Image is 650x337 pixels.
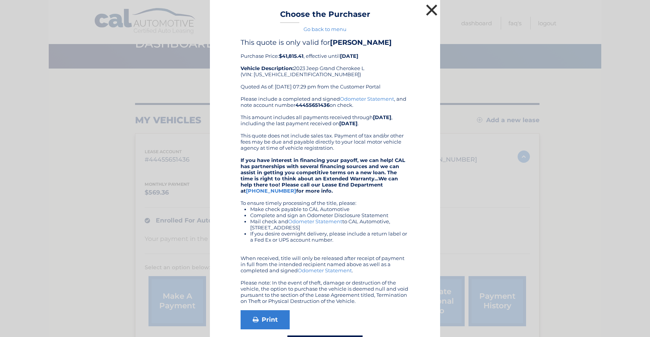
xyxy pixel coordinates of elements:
[288,218,342,224] a: Odometer Statement
[279,53,304,59] b: $41,815.41
[295,102,330,108] b: 44455651436
[424,2,439,18] button: ×
[340,53,358,59] b: [DATE]
[241,157,405,194] strong: If you have interest in financing your payoff, we can help! CAL has partnerships with several fin...
[241,38,409,47] h4: This quote is only valid for
[298,267,352,273] a: Odometer Statement
[241,65,294,71] strong: Vehicle Description:
[373,114,391,120] b: [DATE]
[304,26,346,32] a: Go back to menu
[330,38,392,47] b: [PERSON_NAME]
[250,206,409,212] li: Make check payable to CAL Automotive
[250,212,409,218] li: Complete and sign an Odometer Disclosure Statement
[280,10,370,23] h3: Choose the Purchaser
[246,188,296,194] a: [PHONE_NUMBER]
[340,96,394,102] a: Odometer Statement
[241,38,409,96] div: Purchase Price: , effective until 2023 Jeep Grand Cherokee L (VIN: [US_VEHICLE_IDENTIFICATION_NUM...
[241,96,409,304] div: Please include a completed and signed , and note account number on check. This amount includes al...
[250,231,409,243] li: If you desire overnight delivery, please include a return label or a Fed Ex or UPS account number.
[339,120,358,126] b: [DATE]
[241,310,290,329] a: Print
[250,218,409,231] li: Mail check and to CAL Automotive, [STREET_ADDRESS]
